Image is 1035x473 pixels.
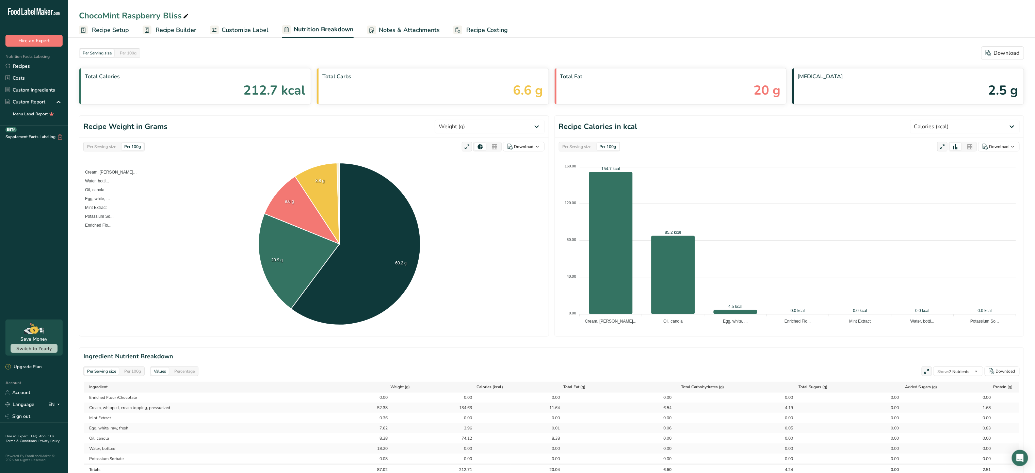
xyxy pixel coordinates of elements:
[849,319,871,324] tspan: Mint Extract
[89,384,108,390] span: Ingredient
[84,413,342,423] td: Mint Extract
[985,366,1020,376] button: Download
[371,405,388,411] div: 52.38
[80,205,107,210] span: Mint Extract
[996,368,1015,374] div: Download
[776,467,793,473] div: 4.24
[567,238,576,242] tspan: 80.00
[80,49,114,57] div: Per Serving size
[974,405,991,411] div: 1.68
[882,467,899,473] div: 0.00
[455,435,472,441] div: 74.12
[503,142,545,151] button: Download
[390,384,410,390] span: Weight (g)
[882,456,899,462] div: 0.00
[156,26,196,35] span: Recipe Builder
[80,179,109,183] span: Water, bottl...
[122,143,144,150] div: Per 100g
[367,22,440,38] a: Notes & Attachments
[84,392,342,403] td: Enriched Flour /Chocolate
[905,384,937,390] span: Added Sugars (g)
[681,384,724,390] span: Total Carbohydrates (g)
[84,368,119,375] div: Per Serving size
[597,143,619,150] div: Per 100g
[565,164,576,168] tspan: 160.00
[970,319,999,324] tspan: Potassium So...
[543,445,560,452] div: 0.00
[559,121,637,132] h1: Recipe Calories in kcal
[84,403,342,413] td: Cream, whipped, cream topping, pressurized
[933,366,983,376] button: Show:7 Nutrients
[282,22,354,38] a: Nutrition Breakdown
[6,439,38,443] a: Terms & Conditions .
[882,445,899,452] div: 0.00
[210,22,269,38] a: Customize Label
[974,435,991,441] div: 0.00
[655,456,672,462] div: 0.00
[80,196,110,201] span: Egg, white, ...
[80,214,114,219] span: Potassium So...
[776,456,793,462] div: 0.00
[455,467,472,473] div: 212.71
[585,319,636,324] tspan: Cream, [PERSON_NAME]...
[5,434,54,443] a: About Us .
[455,456,472,462] div: 0.00
[776,425,793,431] div: 0.05
[5,434,30,439] a: Hire an Expert .
[882,425,899,431] div: 0.00
[798,384,827,390] span: Total Sugars (g)
[798,72,1018,81] span: [MEDICAL_DATA]
[543,435,560,441] div: 8.38
[513,81,543,100] span: 6.6 g
[79,10,190,22] div: ChocoMint Raspberry Bliss
[371,467,388,473] div: 87.02
[785,319,811,324] tspan: Enriched Flo...
[21,336,48,343] div: Save Money
[294,25,354,34] span: Nutrition Breakdown
[938,369,949,374] span: Show:
[655,467,672,473] div: 6.60
[882,394,899,401] div: 0.00
[322,72,543,81] span: Total Carbs
[776,394,793,401] div: 0.00
[79,22,129,38] a: Recipe Setup
[776,405,793,411] div: 4.19
[84,433,342,443] td: Oil, canola
[974,394,991,401] div: 0.00
[986,49,1020,57] div: Download
[83,121,167,132] h1: Recipe Weight in Grams
[172,368,197,375] div: Percentage
[655,425,672,431] div: 0.06
[655,405,672,411] div: 6.54
[371,425,388,431] div: 7.62
[5,364,42,371] div: Upgrade Plan
[455,425,472,431] div: 3.96
[563,384,585,390] span: Total Fat (g)
[92,26,129,35] span: Recipe Setup
[455,445,472,452] div: 0.00
[143,22,196,38] a: Recipe Builder
[989,144,1009,150] div: Download
[938,369,970,374] span: 7 Nutrients
[543,394,560,401] div: 0.00
[122,368,144,375] div: Per 100g
[655,415,672,421] div: 0.00
[1012,450,1028,466] div: Open Intercom Messenger
[543,425,560,431] div: 0.01
[776,435,793,441] div: 0.00
[974,415,991,421] div: 0.00
[543,405,560,411] div: 11.64
[5,98,45,105] div: Custom Report
[371,445,388,452] div: 18.20
[655,445,672,452] div: 0.00
[567,274,576,278] tspan: 40.00
[151,368,169,375] div: Values
[981,46,1024,60] button: Download
[560,143,594,150] div: Per Serving size
[882,435,899,441] div: 0.00
[371,456,388,462] div: 0.08
[974,445,991,452] div: 0.00
[455,405,472,411] div: 134.63
[882,415,899,421] div: 0.00
[38,439,60,443] a: Privacy Policy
